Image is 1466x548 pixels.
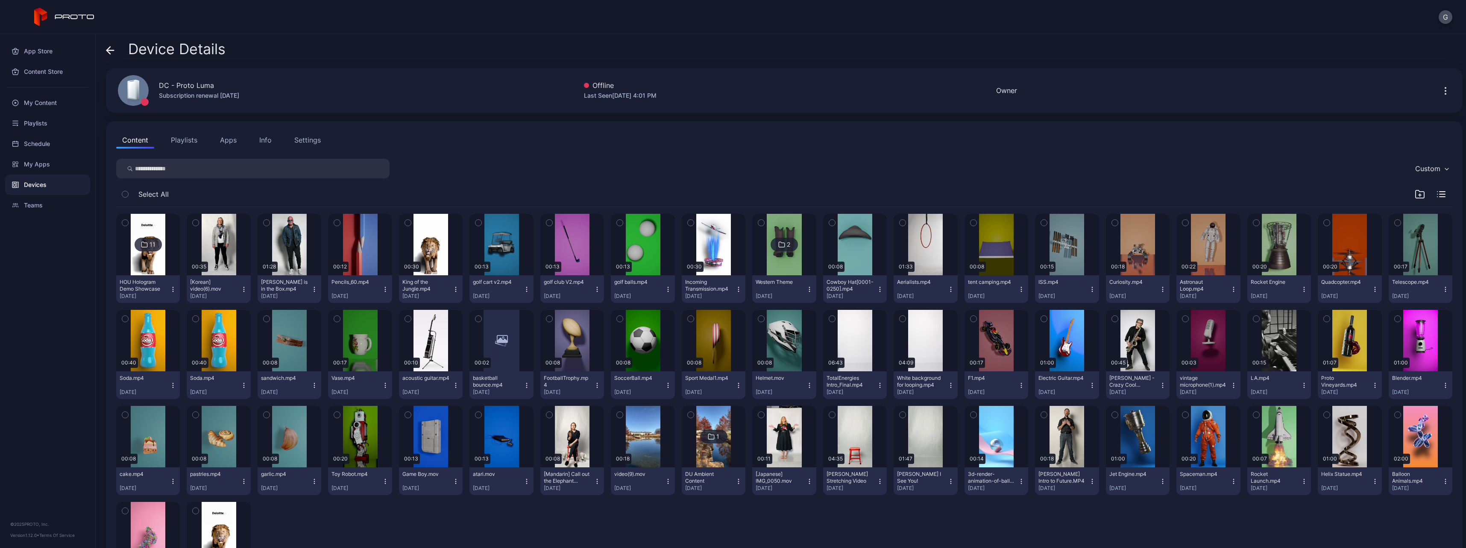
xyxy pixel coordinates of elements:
button: Toy Robot.mp4[DATE] [328,467,392,495]
div: [DATE] [1251,485,1301,492]
div: [DATE] [1109,389,1159,396]
div: [DATE] [685,389,735,396]
button: Apps [214,131,243,149]
a: Content Store [5,61,90,82]
span: Version 1.12.0 • [10,533,39,538]
button: DU Ambient Content[DATE] [682,467,745,495]
div: [DATE] [1109,485,1159,492]
button: golf club V2.mp4[DATE] [540,275,604,303]
div: Mike B Intro to Future.MP4 [1038,471,1085,484]
div: Owner [996,85,1017,96]
button: Electric Guitar.mp4[DATE] [1035,371,1099,399]
div: [DATE] [1321,293,1371,300]
div: [DATE] [473,293,523,300]
div: King of the Jungle.mp4 [402,279,449,292]
span: Select All [138,189,169,199]
div: Devices [5,175,90,195]
div: [DATE] [827,485,877,492]
div: Proto Vineyards.mp4 [1321,375,1368,388]
button: Cowboy Hat[0001-0250].mp4[DATE] [823,275,887,303]
button: cake.mp4[DATE] [116,467,180,495]
div: [DATE] [1109,293,1159,300]
div: [DATE] [614,485,664,492]
div: 2 [787,241,790,248]
div: Jodi I See You! [897,471,944,484]
button: atari.mov[DATE] [469,467,533,495]
div: garlic.mp4 [261,471,308,478]
div: Subscription renewal [DATE] [159,90,239,101]
div: [DATE] [614,389,664,396]
div: [DATE] [402,389,452,396]
div: [DATE] [331,485,381,492]
div: [DATE] [1321,485,1371,492]
div: Jodi Stretching Video [827,471,874,484]
div: Game Boy.mov [402,471,449,478]
button: acoustic guitar.mp4[DATE] [399,371,463,399]
div: golf cart v2.mp4 [473,279,520,286]
div: [Japanese] IMG_0050.mov [756,471,803,484]
button: [PERSON_NAME] Intro to Future.MP4[DATE] [1035,467,1099,495]
div: [DATE] [544,293,594,300]
button: [PERSON_NAME] Stretching Video[DATE] [823,467,887,495]
div: TotalEnergies Intro_Final.mp4 [827,375,874,388]
div: Telescope.mp4 [1392,279,1439,286]
button: ISS.mp4[DATE] [1035,275,1099,303]
div: [DATE] [827,389,877,396]
div: [DATE] [1038,389,1088,396]
div: [DATE] [190,485,240,492]
div: golf club V2.mp4 [544,279,591,286]
div: [DATE] [190,389,240,396]
button: G [1439,10,1452,24]
button: golf balls.mp4[DATE] [611,275,674,303]
div: Blender.mp4 [1392,375,1439,382]
div: Incoming Transmission.mp4 [685,279,732,292]
div: [DATE] [685,485,735,492]
div: Scott Page - Crazy Cool Technology.mp4 [1109,375,1156,388]
div: basketball bounce.mp4 [473,375,520,388]
div: [DATE] [1392,485,1442,492]
a: App Store [5,41,90,61]
a: Schedule [5,134,90,154]
button: Helix Statue.mp4[DATE] [1318,467,1381,495]
div: [DATE] [968,293,1018,300]
a: My Apps [5,154,90,175]
button: Vase.mp4[DATE] [328,371,392,399]
div: sandwich.mp4 [261,375,308,382]
div: [DATE] [1038,293,1088,300]
button: Jet Engine.mp4[DATE] [1106,467,1170,495]
button: Incoming Transmission.mp4[DATE] [682,275,745,303]
div: Quadcopter.mp4 [1321,279,1368,286]
div: Cowboy Hat[0001-0250].mp4 [827,279,874,292]
button: LA.mp4[DATE] [1247,371,1311,399]
div: Soda.mp4 [120,375,167,382]
div: vintage microphone(1).mp4 [1180,375,1227,388]
div: Sport Medal1.mp4 [685,375,732,382]
div: [DATE] [331,389,381,396]
div: [DATE] [473,389,523,396]
button: [Korean] video(6).mov[DATE] [187,275,250,303]
div: Playlists [5,113,90,134]
div: Electric Guitar.mp4 [1038,375,1085,382]
div: Western Theme [756,279,803,286]
div: LA.mp4 [1251,375,1298,382]
div: F1.mp4 [968,375,1015,382]
button: Game Boy.mov[DATE] [399,467,463,495]
div: Last Seen [DATE] 4:01 PM [584,90,657,101]
div: Toy Robot.mp4 [331,471,378,478]
button: Blender.mp4[DATE] [1389,371,1452,399]
div: [DATE] [331,293,381,300]
div: Jet Engine.mp4 [1109,471,1156,478]
button: pastries.mp4[DATE] [187,467,250,495]
div: Astronaut Loop.mp4 [1180,279,1227,292]
div: Balloon Animals.mp4 [1392,471,1439,484]
div: Offline [584,80,657,90]
div: © 2025 PROTO, Inc. [10,521,85,528]
button: Content [116,131,154,149]
div: Custom [1415,164,1440,173]
div: atari.mov [473,471,520,478]
div: [DATE] [897,485,947,492]
div: Helmet.mov [756,375,803,382]
button: [PERSON_NAME] I See You![DATE] [894,467,957,495]
button: vintage microphone(1).mp4[DATE] [1176,371,1240,399]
